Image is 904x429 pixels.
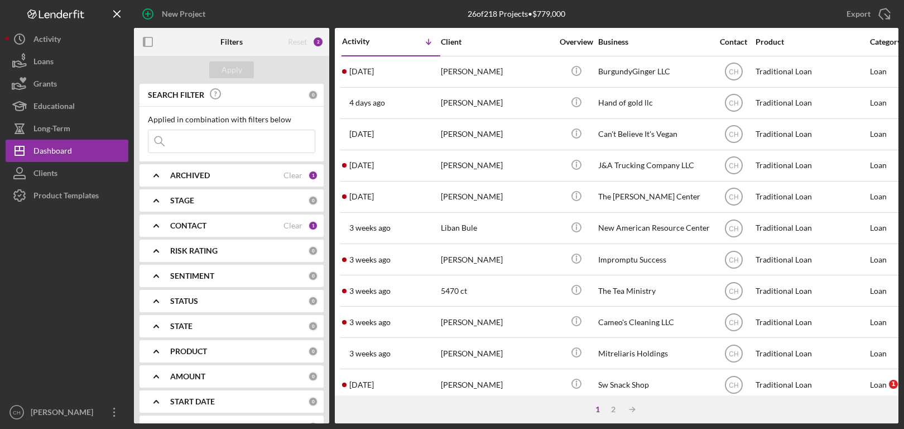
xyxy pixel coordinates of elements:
iframe: Intercom live chat [866,380,893,407]
div: The [PERSON_NAME] Center [598,182,710,212]
text: CH [729,382,738,389]
div: [PERSON_NAME] [441,151,552,180]
div: 1 [308,170,318,180]
div: Impromptu Success [598,245,710,274]
div: Clients [33,162,57,187]
div: 1 [308,221,318,231]
text: CH [729,256,738,264]
time: 2025-08-19 17:47 [349,161,374,170]
div: Cameo's Cleaning LLC [598,307,710,337]
div: 0 [308,321,318,331]
button: Educational [6,95,128,117]
div: Mitreliaris Holdings [598,339,710,368]
time: 2025-08-09 14:11 [349,192,374,201]
div: Product [756,37,867,46]
div: Applied in combination with filters below [148,115,315,124]
div: [PERSON_NAME] [441,339,552,368]
b: SEARCH FILTER [148,90,204,99]
div: Traditional Loan [756,182,867,212]
div: 0 [308,346,318,356]
div: Traditional Loan [756,120,867,149]
div: Export [847,3,871,25]
b: STATUS [170,297,198,306]
time: 2025-08-03 20:59 [349,349,391,358]
b: AMOUNT [170,372,205,381]
div: Traditional Loan [756,339,867,368]
button: Export [835,3,898,25]
text: CH [729,131,738,139]
div: 2 [312,36,324,47]
span: 1 [889,380,898,389]
div: The Tea Ministry [598,276,710,306]
div: Traditional Loan [756,276,867,306]
div: J&A Trucking Company LLC [598,151,710,180]
time: 2025-08-25 15:09 [349,67,374,76]
div: 0 [308,271,318,281]
div: Activity [342,37,391,46]
div: Traditional Loan [756,370,867,399]
div: 5470 ct [441,276,552,306]
b: RISK RATING [170,246,218,255]
div: 0 [308,296,318,306]
b: START DATE [170,397,215,406]
div: [PERSON_NAME] [441,120,552,149]
time: 2025-08-08 03:13 [349,287,391,295]
div: [PERSON_NAME] [441,88,552,118]
button: Apply [209,61,254,78]
div: Dashboard [33,140,72,165]
text: CH [729,318,738,326]
div: Loans [33,50,54,75]
div: Reset [288,37,307,46]
div: 0 [308,397,318,407]
button: Long-Term [6,117,128,140]
div: Traditional Loan [756,213,867,243]
b: STAGE [170,196,194,205]
text: CH [729,287,738,295]
time: 2025-08-08 15:06 [349,255,391,264]
div: Sw Snack Shop [598,370,710,399]
div: Traditional Loan [756,307,867,337]
div: 0 [308,196,318,206]
button: Activity [6,28,128,50]
div: Contact [713,37,754,46]
b: ARCHIVED [170,171,210,180]
div: Can't Believe It's Vegan [598,120,710,149]
text: CH [13,409,21,416]
div: Liban Bule [441,213,552,243]
text: CH [729,193,738,201]
text: CH [729,225,738,232]
div: 26 of 218 Projects • $779,000 [468,9,565,18]
button: Dashboard [6,140,128,162]
div: Long-Term [33,117,70,142]
button: Grants [6,73,128,95]
div: BurgundyGinger LLC [598,57,710,87]
div: Clear [283,221,302,230]
button: Loans [6,50,128,73]
text: CH [729,350,738,357]
b: SENTIMENT [170,271,214,280]
div: 2 [605,405,621,414]
time: 2025-07-24 13:11 [349,380,374,389]
div: Grants [33,73,57,98]
div: Traditional Loan [756,151,867,180]
div: [PERSON_NAME] [441,245,552,274]
b: CONTACT [170,221,206,230]
b: STATE [170,322,193,331]
button: CH[PERSON_NAME] [6,401,128,423]
div: [PERSON_NAME] [441,57,552,87]
b: Filters [220,37,243,46]
div: Educational [33,95,75,120]
div: Client [441,37,552,46]
time: 2025-08-07 15:15 [349,318,391,327]
div: [PERSON_NAME] [28,401,100,426]
a: Clients [6,162,128,184]
div: 0 [308,246,318,256]
div: 0 [308,371,318,382]
div: 0 [308,90,318,100]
